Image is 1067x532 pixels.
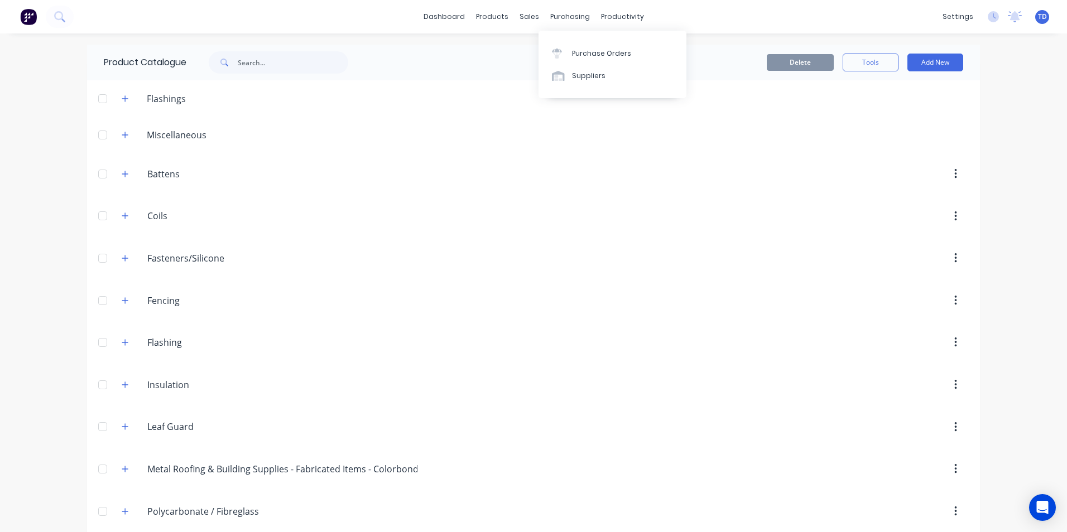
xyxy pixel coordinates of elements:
input: Enter category name [147,252,280,265]
input: Enter category name [147,462,417,476]
span: TD [1038,12,1047,22]
a: Suppliers [539,65,686,87]
div: products [470,8,514,25]
button: Delete [767,54,834,71]
div: sales [514,8,545,25]
div: Purchase Orders [572,49,631,59]
input: Enter category name [147,505,280,518]
button: Tools [843,54,898,71]
a: Purchase Orders [539,42,686,64]
div: Flashings [138,92,195,105]
img: Factory [20,8,37,25]
button: Add New [907,54,963,71]
div: Suppliers [572,71,605,81]
input: Enter category name [147,336,280,349]
div: Open Intercom Messenger [1029,494,1056,521]
input: Enter category name [147,420,280,433]
div: purchasing [545,8,595,25]
input: Enter category name [147,167,280,181]
div: settings [937,8,979,25]
input: Enter category name [147,378,280,391]
input: Enter category name [147,209,280,223]
input: Enter category name [147,294,280,307]
a: dashboard [418,8,470,25]
div: Miscellaneous [138,128,215,142]
input: Search... [238,51,348,74]
div: productivity [595,8,650,25]
div: Product Catalogue [87,45,186,80]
